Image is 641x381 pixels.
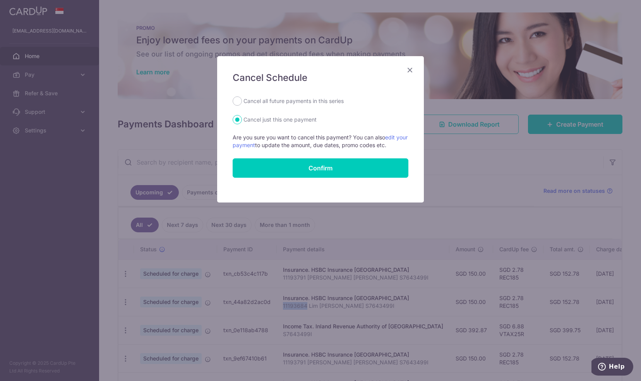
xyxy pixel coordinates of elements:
label: Cancel all future payments in this series [243,96,344,106]
h5: Cancel Schedule [233,72,408,84]
label: Cancel just this one payment [243,115,317,124]
button: Close [405,65,415,75]
p: Are you sure you want to cancel this payment? You can also to update the amount, due dates, promo... [233,134,408,149]
iframe: Opens a widget where you can find more information [591,358,633,377]
button: Confirm [233,158,408,178]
